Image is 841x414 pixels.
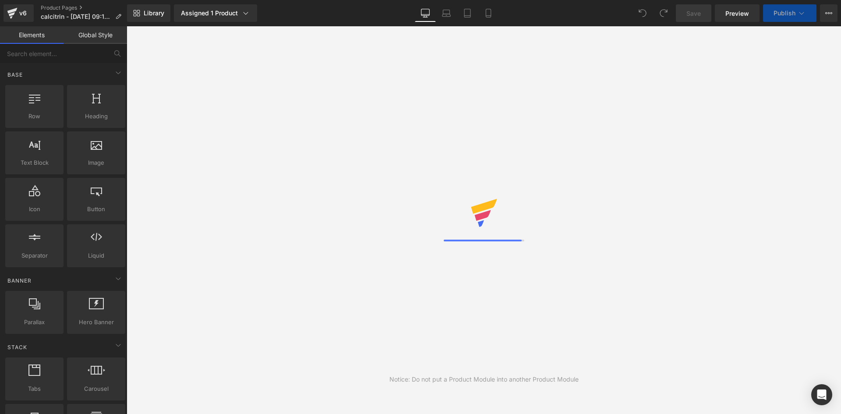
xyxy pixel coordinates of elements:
span: Banner [7,276,32,285]
span: Library [144,9,164,17]
span: Base [7,71,24,79]
span: Icon [8,205,61,214]
span: Liquid [70,251,123,260]
a: New Library [127,4,170,22]
a: Laptop [436,4,457,22]
span: Hero Banner [70,318,123,327]
a: Mobile [478,4,499,22]
span: Stack [7,343,28,351]
span: calcitrin - [DATE] 09:11:41 [41,13,112,20]
span: Preview [725,9,749,18]
button: Undo [634,4,651,22]
span: Separator [8,251,61,260]
span: Publish [774,10,795,17]
span: Row [8,112,61,121]
div: Open Intercom Messenger [811,384,832,405]
span: Tabs [8,384,61,393]
a: Preview [715,4,760,22]
a: Tablet [457,4,478,22]
button: Publish [763,4,816,22]
span: Button [70,205,123,214]
div: Assigned 1 Product [181,9,250,18]
span: Parallax [8,318,61,327]
div: Notice: Do not put a Product Module into another Product Module [389,375,579,384]
button: More [820,4,837,22]
span: Heading [70,112,123,121]
span: Save [686,9,701,18]
a: Desktop [415,4,436,22]
div: v6 [18,7,28,19]
span: Carousel [70,384,123,393]
button: Redo [655,4,672,22]
span: Text Block [8,158,61,167]
span: Image [70,158,123,167]
a: v6 [4,4,34,22]
a: Product Pages [41,4,128,11]
a: Global Style [64,26,127,44]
